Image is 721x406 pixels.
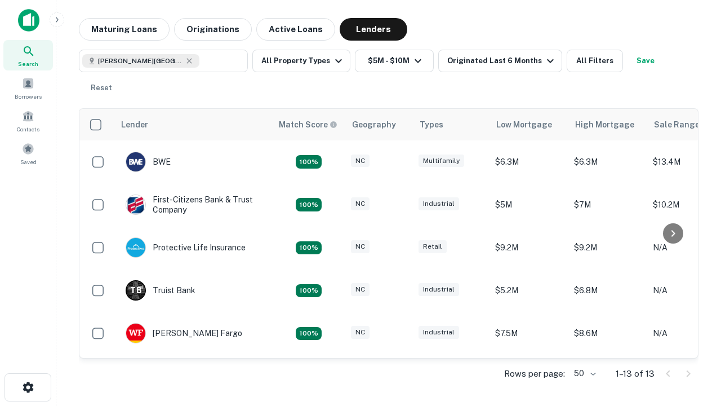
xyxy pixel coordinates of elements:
td: $5.2M [489,269,568,312]
div: Geography [352,118,396,131]
th: Geography [345,109,413,140]
img: picture [126,152,145,171]
div: Sale Range [654,118,700,131]
td: $6.3M [489,140,568,183]
img: capitalize-icon.png [18,9,39,32]
div: Matching Properties: 2, hasApolloMatch: undefined [296,241,322,255]
div: Originated Last 6 Months [447,54,557,68]
div: Matching Properties: 2, hasApolloMatch: undefined [296,155,322,169]
button: Maturing Loans [79,18,170,41]
button: Lenders [340,18,407,41]
th: Lender [114,109,272,140]
div: Matching Properties: 3, hasApolloMatch: undefined [296,284,322,298]
div: Matching Properties: 2, hasApolloMatch: undefined [296,327,322,341]
span: Search [18,59,38,68]
div: Industrial [419,283,459,296]
div: Low Mortgage [496,118,552,131]
div: Types [420,118,443,131]
div: BWE [126,152,171,172]
div: NC [351,240,370,253]
div: Matching Properties: 2, hasApolloMatch: undefined [296,198,322,211]
p: 1–13 of 13 [616,367,655,381]
p: T B [130,285,141,297]
div: Retail [419,240,447,253]
button: All Property Types [252,50,350,72]
img: picture [126,238,145,257]
div: High Mortgage [575,118,634,131]
a: Contacts [3,105,53,136]
th: High Mortgage [568,109,647,140]
td: $5M [489,183,568,226]
div: Industrial [419,326,459,339]
div: Industrial [419,197,459,210]
button: Originated Last 6 Months [438,50,562,72]
td: $6.8M [568,269,647,312]
button: Save your search to get updates of matches that match your search criteria. [627,50,664,72]
div: Capitalize uses an advanced AI algorithm to match your search with the best lender. The match sco... [279,118,337,131]
td: $9.2M [568,226,647,269]
h6: Match Score [279,118,335,131]
td: $8.8M [489,355,568,398]
th: Low Mortgage [489,109,568,140]
td: $8.8M [568,355,647,398]
p: Rows per page: [504,367,565,381]
td: $9.2M [489,226,568,269]
a: Borrowers [3,73,53,103]
span: Borrowers [15,92,42,101]
div: Lender [121,118,148,131]
div: First-citizens Bank & Trust Company [126,195,261,215]
td: $7.5M [489,312,568,355]
span: Saved [20,157,37,166]
td: $6.3M [568,140,647,183]
div: NC [351,326,370,339]
a: Saved [3,138,53,169]
div: Truist Bank [126,280,195,301]
div: [PERSON_NAME] Fargo [126,323,242,343]
button: Active Loans [256,18,335,41]
div: NC [351,283,370,296]
img: picture [126,324,145,343]
span: [PERSON_NAME][GEOGRAPHIC_DATA], [GEOGRAPHIC_DATA] [98,56,183,66]
td: $8.6M [568,312,647,355]
div: NC [351,155,370,167]
span: Contacts [17,125,39,134]
td: $7M [568,183,647,226]
button: Reset [83,77,119,99]
a: Search [3,40,53,70]
button: Originations [174,18,252,41]
div: 50 [569,365,598,382]
th: Capitalize uses an advanced AI algorithm to match your search with the best lender. The match sco... [272,109,345,140]
iframe: Chat Widget [665,316,721,370]
button: $5M - $10M [355,50,434,72]
th: Types [413,109,489,140]
div: Multifamily [419,155,464,167]
div: NC [351,197,370,210]
div: Protective Life Insurance [126,237,246,258]
img: picture [126,195,145,214]
button: All Filters [567,50,623,72]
